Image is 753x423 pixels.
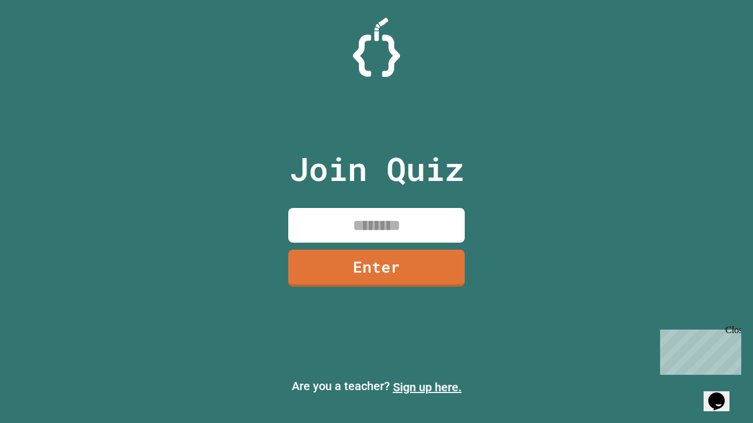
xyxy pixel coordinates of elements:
a: Enter [288,250,465,287]
p: Join Quiz [289,145,464,193]
div: Chat with us now!Close [5,5,81,75]
p: Are you a teacher? [9,377,744,396]
a: Sign up here. [393,380,462,394]
img: Logo.svg [353,18,400,77]
iframe: chat widget [655,325,741,375]
iframe: chat widget [704,376,741,411]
